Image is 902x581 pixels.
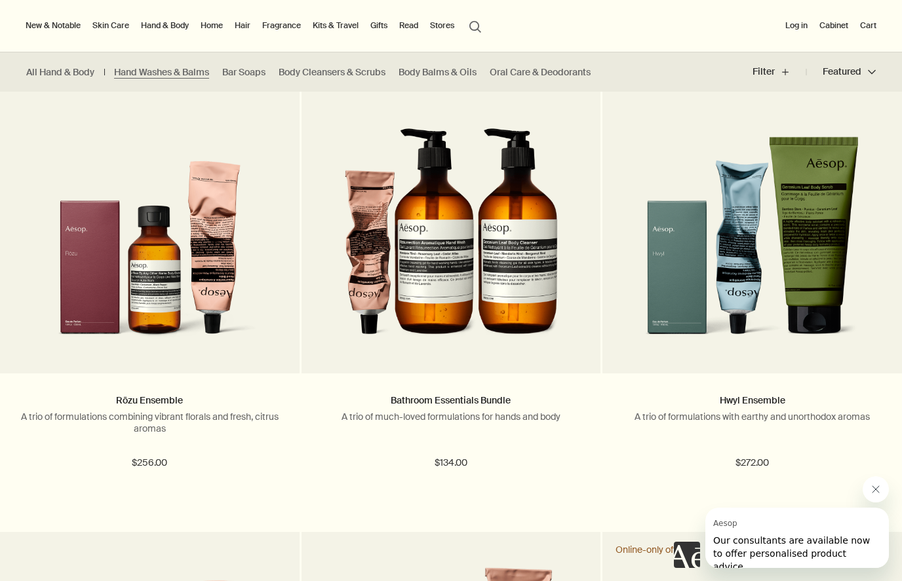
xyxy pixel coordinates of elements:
img: Resurrection Aromatique Hand Wash, Resurrection Aromatique Hand Balm and Geranium Leaf Body Clean... [344,111,558,354]
p: A trio of formulations combining vibrant florals and fresh, citrus aromas [20,411,280,434]
span: $134.00 [435,455,467,471]
img: Rozu Ensemble [43,111,256,354]
a: Skin Care [90,18,132,33]
button: New & Notable [23,18,83,33]
img: Hwyl scented trio [646,111,859,354]
button: Cart [857,18,879,33]
a: Hair [232,18,253,33]
a: Read [397,18,421,33]
button: Open search [463,13,487,38]
a: Hand Washes & Balms [114,66,209,79]
a: Body Balms & Oils [399,66,477,79]
a: Bar Soaps [222,66,265,79]
a: Hwyl Ensemble [720,394,785,406]
iframe: Message from Aesop [705,508,889,568]
a: Rōzu Ensemble [116,394,183,406]
iframe: Close message from Aesop [863,476,889,502]
button: Filter [753,56,806,88]
a: Resurrection Aromatique Hand Wash, Resurrection Aromatique Hand Balm and Geranium Leaf Body Clean... [302,111,601,373]
a: Cabinet [817,18,851,33]
span: Our consultants are available now to offer personalised product advice. [8,28,165,64]
a: Gifts [368,18,390,33]
div: Aesop says "Our consultants are available now to offer personalised product advice.". Open messag... [674,476,889,568]
a: All Hand & Body [26,66,94,79]
div: Online-only offer [616,544,684,555]
p: A trio of much-loved formulations for hands and body [321,411,581,422]
span: $272.00 [735,455,769,471]
p: A trio of formulations with earthy and unorthodox aromas [622,411,882,422]
button: Stores [427,18,457,33]
a: Kits & Travel [310,18,361,33]
iframe: no content [674,542,700,568]
a: Hwyl scented trio [602,111,902,373]
a: Body Cleansers & Scrubs [279,66,385,79]
a: Oral Care & Deodorants [490,66,591,79]
a: Fragrance [260,18,304,33]
a: Bathroom Essentials Bundle [391,394,511,406]
a: Hand & Body [138,18,191,33]
button: Featured [806,56,876,88]
button: Log in [783,18,810,33]
span: $256.00 [132,455,167,471]
a: Home [198,18,226,33]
